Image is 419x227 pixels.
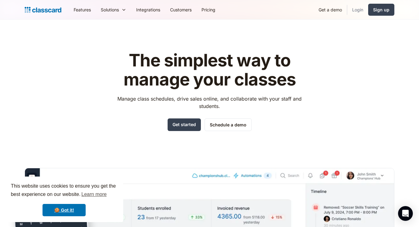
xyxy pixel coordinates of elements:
a: Schedule a demo [205,118,252,131]
div: Solutions [101,6,119,13]
span: This website uses cookies to ensure you get the best experience on our website. [11,182,117,199]
a: Features [69,3,96,17]
p: Manage class schedules, drive sales online, and collaborate with your staff and students. [112,95,307,110]
h1: The simplest way to manage your classes [112,51,307,89]
a: Customers [165,3,197,17]
div: cookieconsent [5,177,123,222]
a: Login [347,3,368,17]
a: Pricing [197,3,220,17]
a: Sign up [368,4,394,16]
div: Open Intercom Messenger [398,206,413,221]
a: dismiss cookie message [43,204,86,216]
a: Logo [25,6,61,14]
div: Sign up [373,6,389,13]
a: Integrations [131,3,165,17]
a: Get started [168,118,201,131]
a: Get a demo [314,3,347,17]
div: Solutions [96,3,131,17]
a: learn more about cookies [80,190,108,199]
